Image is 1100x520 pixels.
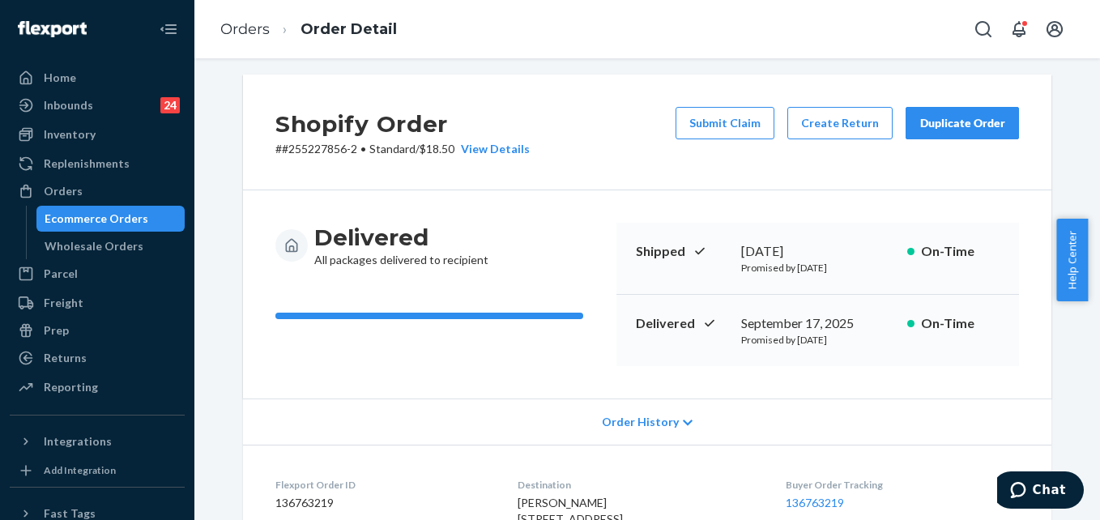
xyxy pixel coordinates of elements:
ol: breadcrumbs [207,6,410,53]
div: Inventory [44,126,96,143]
a: 136763219 [786,496,844,509]
div: [DATE] [741,242,894,261]
a: Home [10,65,185,91]
dt: Destination [518,478,759,492]
button: Help Center [1056,219,1088,301]
div: Parcel [44,266,78,282]
button: Close Navigation [152,13,185,45]
dt: Flexport Order ID [275,478,492,492]
a: Replenishments [10,151,185,177]
div: Reporting [44,379,98,395]
p: Promised by [DATE] [741,333,894,347]
p: Shipped [636,242,728,261]
a: Ecommerce Orders [36,206,185,232]
div: All packages delivered to recipient [314,223,488,268]
a: Returns [10,345,185,371]
div: Add Integration [44,463,116,477]
div: Integrations [44,433,112,450]
a: Reporting [10,374,185,400]
div: September 17, 2025 [741,314,894,333]
a: Order Detail [301,20,397,38]
button: View Details [454,141,530,157]
div: Replenishments [44,156,130,172]
button: Open Search Box [967,13,1000,45]
div: Home [44,70,76,86]
div: Wholesale Orders [45,238,143,254]
span: Standard [369,142,416,156]
a: Inventory [10,121,185,147]
dt: Buyer Order Tracking [786,478,1019,492]
p: # #255227856-2 / $18.50 [275,141,530,157]
a: Parcel [10,261,185,287]
div: Orders [44,183,83,199]
button: Open account menu [1038,13,1071,45]
a: Inbounds24 [10,92,185,118]
button: Create Return [787,107,893,139]
button: Submit Claim [676,107,774,139]
a: Orders [220,20,270,38]
h3: Delivered [314,223,488,252]
button: Open notifications [1003,13,1035,45]
p: Delivered [636,314,728,333]
button: Duplicate Order [906,107,1019,139]
span: • [360,142,366,156]
a: Freight [10,290,185,316]
dd: 136763219 [275,495,492,511]
button: Integrations [10,428,185,454]
div: Returns [44,350,87,366]
img: Flexport logo [18,21,87,37]
a: Add Integration [10,461,185,480]
div: Prep [44,322,69,339]
div: Freight [44,295,83,311]
div: 24 [160,97,180,113]
a: Wholesale Orders [36,233,185,259]
span: Order History [602,414,679,430]
p: On-Time [921,242,1000,261]
p: Promised by [DATE] [741,261,894,275]
div: Ecommerce Orders [45,211,148,227]
h2: Shopify Order [275,107,530,141]
div: Inbounds [44,97,93,113]
a: Prep [10,318,185,343]
p: On-Time [921,314,1000,333]
a: Orders [10,178,185,204]
div: Duplicate Order [919,115,1005,131]
iframe: Opens a widget where you can chat to one of our agents [997,471,1084,512]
